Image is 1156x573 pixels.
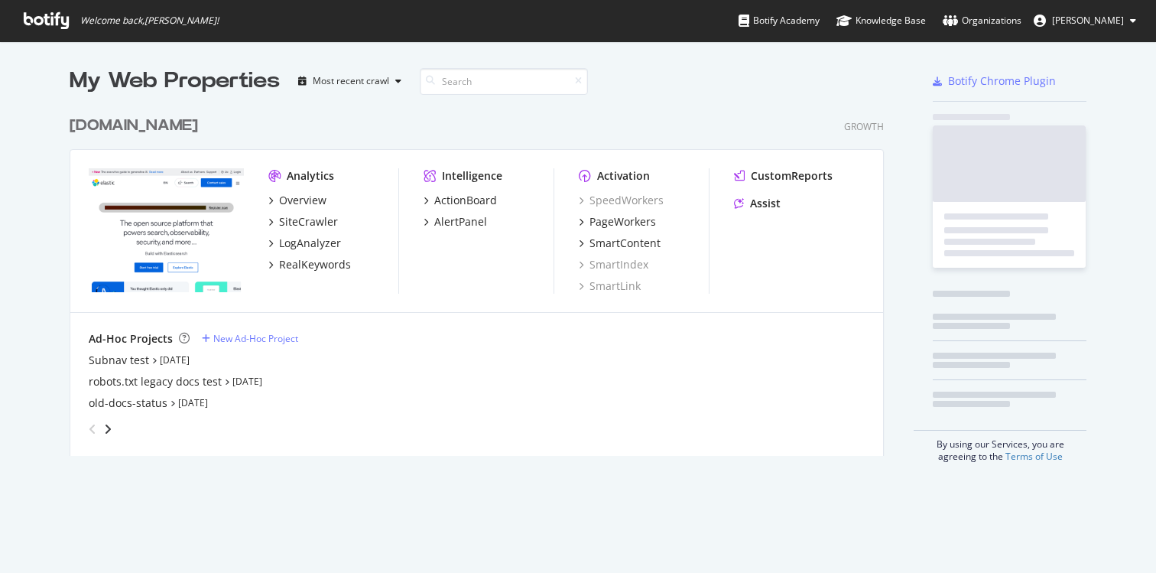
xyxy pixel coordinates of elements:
[70,115,204,137] a: [DOMAIN_NAME]
[948,73,1056,89] div: Botify Chrome Plugin
[914,430,1086,463] div: By using our Services, you are agreeing to the
[579,193,664,208] a: SpeedWorkers
[178,396,208,409] a: [DATE]
[160,353,190,366] a: [DATE]
[279,236,341,251] div: LogAnalyzer
[279,193,326,208] div: Overview
[279,214,338,230] div: SiteCrawler
[287,168,334,184] div: Analytics
[836,13,926,28] div: Knowledge Base
[589,214,656,230] div: PageWorkers
[213,332,298,345] div: New Ad-Hoc Project
[750,196,781,211] div: Assist
[89,396,167,411] a: old-docs-status
[424,193,497,208] a: ActionBoard
[279,257,351,272] div: RealKeywords
[292,69,408,93] button: Most recent crawl
[313,77,389,86] div: Most recent crawl
[739,13,820,28] div: Botify Academy
[268,236,341,251] a: LogAnalyzer
[424,214,487,230] a: AlertPanel
[83,417,102,441] div: angle-left
[943,13,1021,28] div: Organizations
[268,193,326,208] a: Overview
[844,120,884,133] div: Growth
[1021,8,1148,33] button: [PERSON_NAME]
[89,168,244,292] img: elastic.co
[1005,450,1063,463] a: Terms of Use
[589,236,661,251] div: SmartContent
[1052,14,1124,27] span: Celia García-Gutiérrez
[102,422,113,437] div: angle-right
[442,168,502,184] div: Intelligence
[70,115,198,137] div: [DOMAIN_NAME]
[579,214,656,230] a: PageWorkers
[70,96,896,456] div: grid
[89,353,149,368] a: Subnav test
[70,66,280,96] div: My Web Properties
[597,168,650,184] div: Activation
[268,257,351,272] a: RealKeywords
[268,214,338,230] a: SiteCrawler
[579,257,648,272] a: SmartIndex
[420,68,588,95] input: Search
[80,15,219,27] span: Welcome back, [PERSON_NAME] !
[202,332,298,345] a: New Ad-Hoc Project
[89,331,173,347] div: Ad-Hoc Projects
[434,214,487,230] div: AlertPanel
[434,193,497,208] div: ActionBoard
[232,375,262,388] a: [DATE]
[579,278,641,294] a: SmartLink
[933,73,1056,89] a: Botify Chrome Plugin
[89,374,222,389] a: robots.txt legacy docs test
[579,236,661,251] a: SmartContent
[734,196,781,211] a: Assist
[751,168,833,184] div: CustomReports
[734,168,833,184] a: CustomReports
